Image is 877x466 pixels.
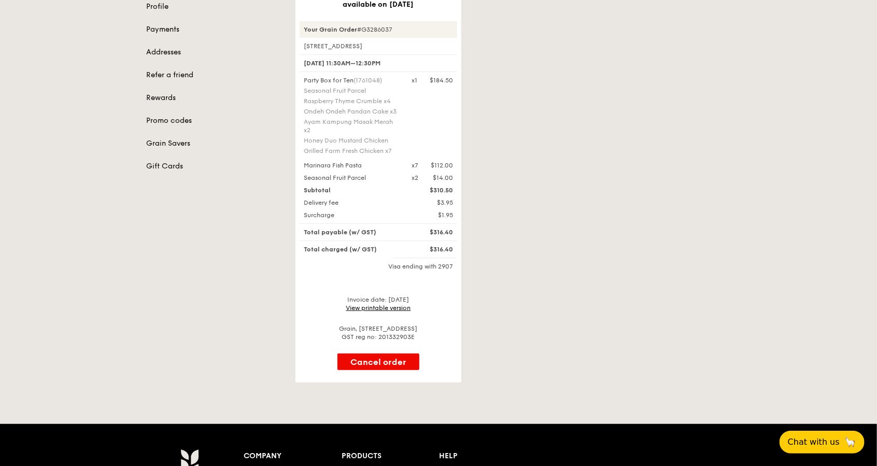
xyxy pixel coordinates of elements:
div: Grilled Farm Fresh Chicken x7 [304,147,399,155]
div: $3.95 [405,199,459,207]
div: $184.50 [430,76,453,84]
strong: Your Grain Order [304,26,357,33]
button: Cancel order [337,354,419,370]
div: Seasonal Fruit Parcel [304,87,399,95]
div: x2 [412,174,418,182]
div: Marinara Fish Pasta [298,161,405,170]
div: [DATE] 11:30AM–12:30PM [300,54,457,72]
div: Company [244,449,342,463]
span: Chat with us [788,436,840,448]
a: Grain Savers [146,138,283,149]
a: Refer a friend [146,70,283,80]
div: #G3286037 [300,21,457,38]
a: Promo codes [146,116,283,126]
div: Subtotal [298,186,405,194]
div: Party Box for Ten [304,76,399,84]
div: Visa ending with 2907 [300,262,457,271]
div: Delivery fee [298,199,405,207]
button: Chat with us🦙 [780,431,865,454]
div: Help [440,449,537,463]
div: $112.00 [431,161,453,170]
a: Profile [146,2,283,12]
div: Grain, [STREET_ADDRESS] GST reg no: 201332903E [300,324,457,341]
div: Total charged (w/ GST) [298,245,405,253]
div: Surcharge [298,211,405,219]
div: Invoice date: [DATE] [300,295,457,312]
div: [STREET_ADDRESS] [300,42,457,50]
div: x1 [412,76,417,84]
div: Products [342,449,440,463]
div: $316.40 [405,228,459,236]
a: Rewards [146,93,283,103]
span: (1761048) [353,77,382,84]
div: x7 [412,161,418,170]
span: Total payable (w/ GST) [304,229,376,236]
a: Addresses [146,47,283,58]
div: Raspberry Thyme Crumble x4 [304,97,399,105]
div: $310.50 [405,186,459,194]
div: Seasonal Fruit Parcel [298,174,405,182]
div: $14.00 [433,174,453,182]
div: Ayam Kampung Masak Merah x2 [304,118,399,134]
div: $1.95 [405,211,459,219]
a: Gift Cards [146,161,283,172]
span: 🦙 [844,436,856,448]
div: Honey Duo Mustard Chicken [304,136,399,145]
div: Ondeh Ondeh Pandan Cake x3 [304,107,399,116]
a: View printable version [346,304,411,312]
a: Payments [146,24,283,35]
div: $316.40 [405,245,459,253]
